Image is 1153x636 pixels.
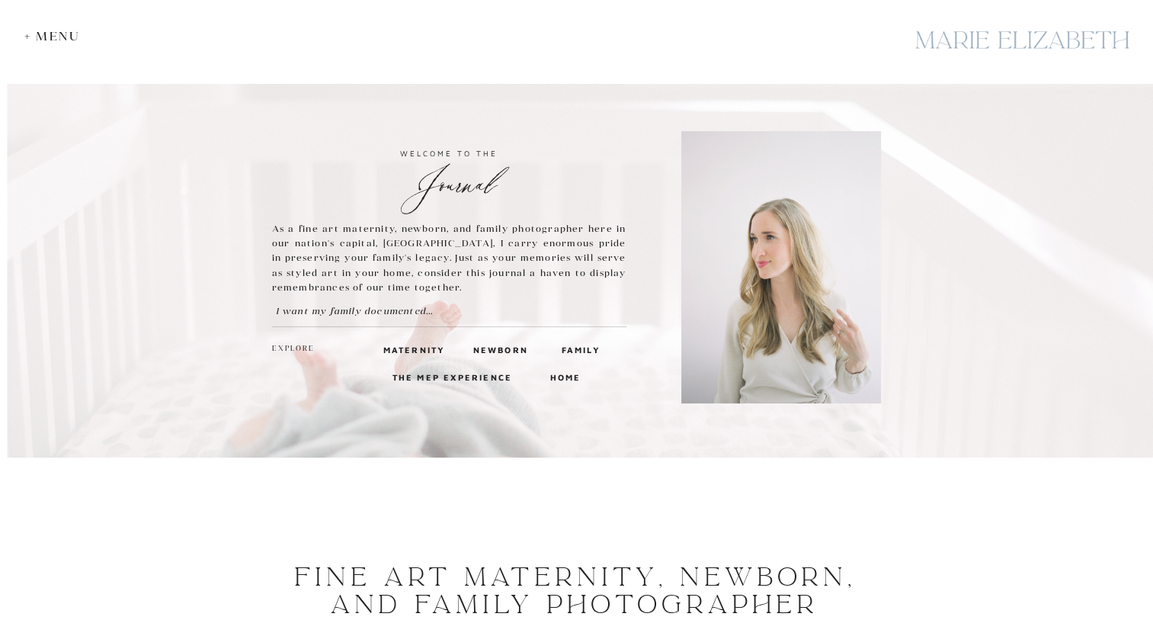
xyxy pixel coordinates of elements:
[473,342,524,356] a: Newborn
[562,342,598,356] a: Family
[272,221,626,295] p: As a fine art maternity, newborn, and family photographer here in our nation's capital, [GEOGRAPH...
[24,29,88,43] div: + Menu
[550,370,578,384] a: home
[276,304,467,318] a: I want my family documented...
[272,163,626,190] h2: Journal
[272,342,315,356] h2: explore
[383,342,436,356] a: maternity
[272,146,626,160] h3: welcome to the
[287,564,862,618] h1: Fine Art Maternity, Newborn, and Family Photographer
[392,370,516,384] a: The MEP Experience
